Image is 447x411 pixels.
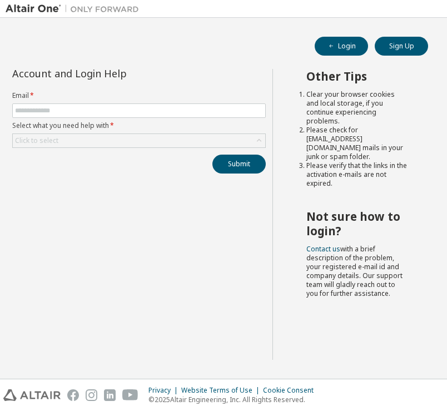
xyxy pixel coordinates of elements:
img: youtube.svg [122,389,138,401]
img: instagram.svg [86,389,97,401]
img: Altair One [6,3,145,14]
div: Account and Login Help [12,69,215,78]
li: Please check for [EMAIL_ADDRESS][DOMAIN_NAME] mails in your junk or spam folder. [306,126,408,161]
span: with a brief description of the problem, your registered e-mail id and company details. Our suppo... [306,244,403,298]
div: Privacy [148,386,181,395]
button: Sign Up [375,37,428,56]
div: Website Terms of Use [181,386,263,395]
button: Login [315,37,368,56]
div: Cookie Consent [263,386,320,395]
label: Email [12,91,266,100]
a: Contact us [306,244,340,254]
h2: Not sure how to login? [306,209,408,239]
li: Please verify that the links in the activation e-mails are not expired. [306,161,408,188]
img: facebook.svg [67,389,79,401]
p: © 2025 Altair Engineering, Inc. All Rights Reserved. [148,395,320,404]
button: Submit [212,155,266,174]
label: Select what you need help with [12,121,266,130]
li: Clear your browser cookies and local storage, if you continue experiencing problems. [306,90,408,126]
h2: Other Tips [306,69,408,83]
img: linkedin.svg [104,389,116,401]
img: altair_logo.svg [3,389,61,401]
div: Click to select [13,134,265,147]
div: Click to select [15,136,58,145]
